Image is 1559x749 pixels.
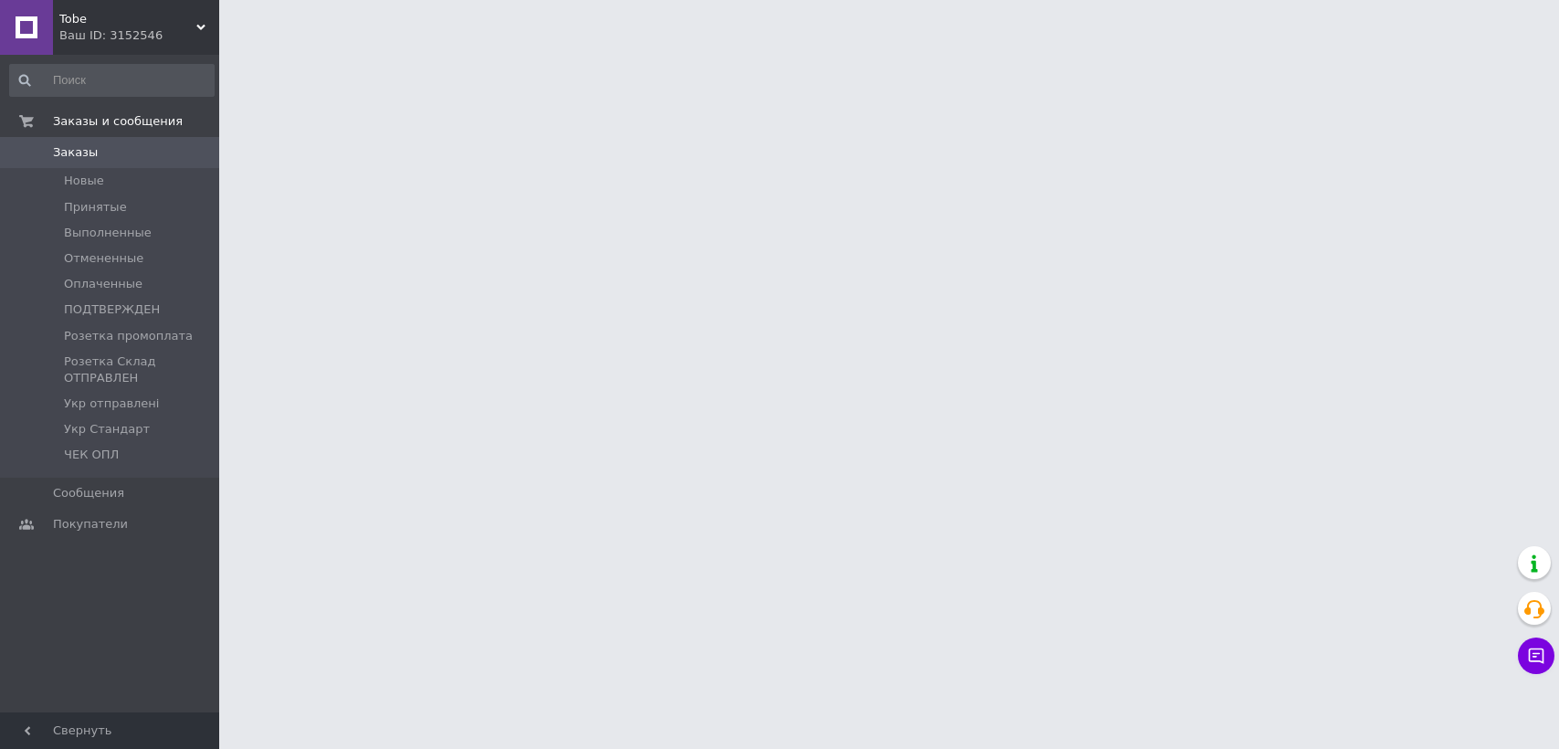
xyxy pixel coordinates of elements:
[64,421,150,438] span: Укр Стандарт
[64,447,119,463] span: ЧЕК ОПЛ
[9,64,215,97] input: Поиск
[53,485,124,501] span: Сообщения
[53,144,98,161] span: Заказы
[64,199,127,216] span: Принятые
[64,328,193,344] span: Розетка промоплата
[59,27,219,44] div: Ваш ID: 3152546
[64,225,152,241] span: Выполненные
[64,173,104,189] span: Новые
[64,276,142,292] span: Оплаченные
[64,353,213,386] span: Розетка Склад ОТПРАВЛЕН
[64,250,143,267] span: Отмененные
[1518,638,1554,674] button: Чат с покупателем
[53,113,183,130] span: Заказы и сообщения
[59,11,196,27] span: Tobe
[64,301,160,318] span: ПОДТВЕРЖДЕН
[64,396,159,412] span: Укр отправлені
[53,516,128,533] span: Покупатели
